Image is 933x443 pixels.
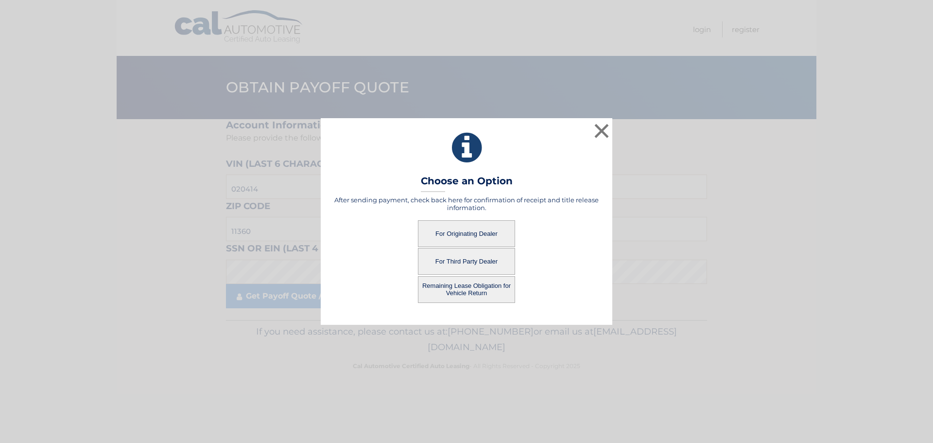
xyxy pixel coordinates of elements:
h5: After sending payment, check back here for confirmation of receipt and title release information. [333,196,600,212]
button: For Originating Dealer [418,220,515,247]
button: For Third Party Dealer [418,248,515,275]
button: × [592,121,611,141]
h3: Choose an Option [421,175,513,192]
button: Remaining Lease Obligation for Vehicle Return [418,276,515,303]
